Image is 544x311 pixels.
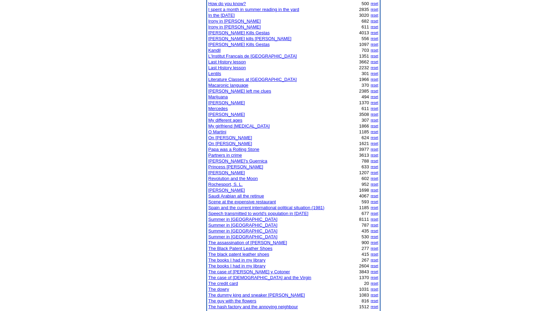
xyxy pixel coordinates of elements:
[208,83,249,88] a: Macaronic language
[362,223,369,228] font: 787
[359,141,369,146] font: 1621
[208,88,271,94] a: [PERSON_NAME] left me clues
[371,60,378,64] a: reset
[359,205,369,210] font: 1185
[359,217,369,222] font: 8111
[208,7,299,12] a: I spent a month in summer reading in the yard
[359,193,369,199] font: 4067
[371,276,378,279] a: reset
[362,298,369,303] font: 816
[359,112,369,117] font: 3508
[208,13,235,18] a: In the [DATE]
[371,13,378,17] a: reset
[371,223,378,227] a: reset
[208,263,266,268] a: The books I had in my library
[208,94,228,99] a: Marijuana
[371,124,378,128] a: reset
[371,83,378,87] a: reset
[362,71,369,76] font: 301
[208,269,290,274] a: The case of [PERSON_NAME] y Cotoner
[371,2,378,5] a: reset
[208,252,269,257] a: The black patent leather shoes
[371,107,378,110] a: reset
[362,83,369,88] font: 370
[371,177,378,180] a: reset
[362,258,369,263] font: 267
[371,200,378,204] a: reset
[359,170,369,175] font: 1207
[359,287,369,292] font: 1031
[359,77,369,82] font: 1966
[208,258,266,263] a: The books I had in my library
[359,30,369,35] font: 4013
[208,77,297,82] a: Literature Classes at [GEOGRAPHIC_DATA]
[208,188,245,193] a: [PERSON_NAME]
[208,176,258,181] a: Revolution and the Moon
[208,118,242,123] a: My different ages
[371,159,378,163] a: reset
[371,282,378,285] a: reset
[371,54,378,58] a: reset
[359,59,369,64] font: 3662
[359,42,369,47] font: 1097
[371,48,378,52] a: reset
[208,135,252,140] a: On [PERSON_NAME]
[208,287,229,292] a: The dowry
[362,1,369,6] font: 500
[371,171,378,175] a: reset
[208,182,243,187] a: Rochesport, S. L.
[359,123,369,129] font: 1866
[371,72,378,75] a: reset
[362,118,369,123] font: 307
[208,48,221,53] a: Kandil
[362,24,369,29] font: 611
[208,106,228,111] a: Mercedes
[371,147,378,151] a: reset
[362,106,369,111] font: 611
[208,240,287,245] a: The assassination of [PERSON_NAME]
[371,112,378,116] a: reset
[371,264,378,268] a: reset
[371,101,378,105] a: reset
[359,65,369,70] font: 2232
[371,8,378,11] a: reset
[371,229,378,233] a: reset
[359,275,369,280] font: 1370
[208,164,263,169] a: Princess [PERSON_NAME]
[371,252,378,256] a: reset
[208,42,270,47] a: [PERSON_NAME] Kills Gestas
[371,118,378,122] a: reset
[362,240,369,245] font: 900
[362,234,369,239] font: 530
[208,30,270,35] a: [PERSON_NAME] Kills Gestas
[208,153,242,158] a: Partners in crime
[362,228,369,234] font: 435
[359,263,369,268] font: 2604
[208,141,252,146] a: On [PERSON_NAME]
[371,95,378,99] a: reset
[359,147,369,152] font: 3977
[362,164,369,169] font: 633
[208,193,264,199] a: Saudi Arabian all the retinue
[371,212,378,215] a: reset
[208,298,256,303] a: The guy with the flowers
[371,293,378,297] a: reset
[362,48,369,53] font: 703
[371,217,378,221] a: reset
[208,100,245,105] a: [PERSON_NAME]
[371,165,378,169] a: reset
[371,136,378,140] a: reset
[362,19,369,24] font: 682
[208,292,305,298] a: The dummy king and sneaker [PERSON_NAME]
[208,205,325,210] a: Spain and the current international political situation (1981)
[371,89,378,93] a: reset
[371,194,378,198] a: reset
[208,211,309,216] a: Speech transmitted to world's population in [DATE]
[208,1,246,6] a: How do you know?
[208,24,261,29] a: Irony in [PERSON_NAME]
[208,223,278,228] a: Summer in [GEOGRAPHIC_DATA]
[371,235,378,239] a: reset
[208,59,246,64] a: Last History lesson
[362,252,369,257] font: 415
[362,246,369,251] font: 277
